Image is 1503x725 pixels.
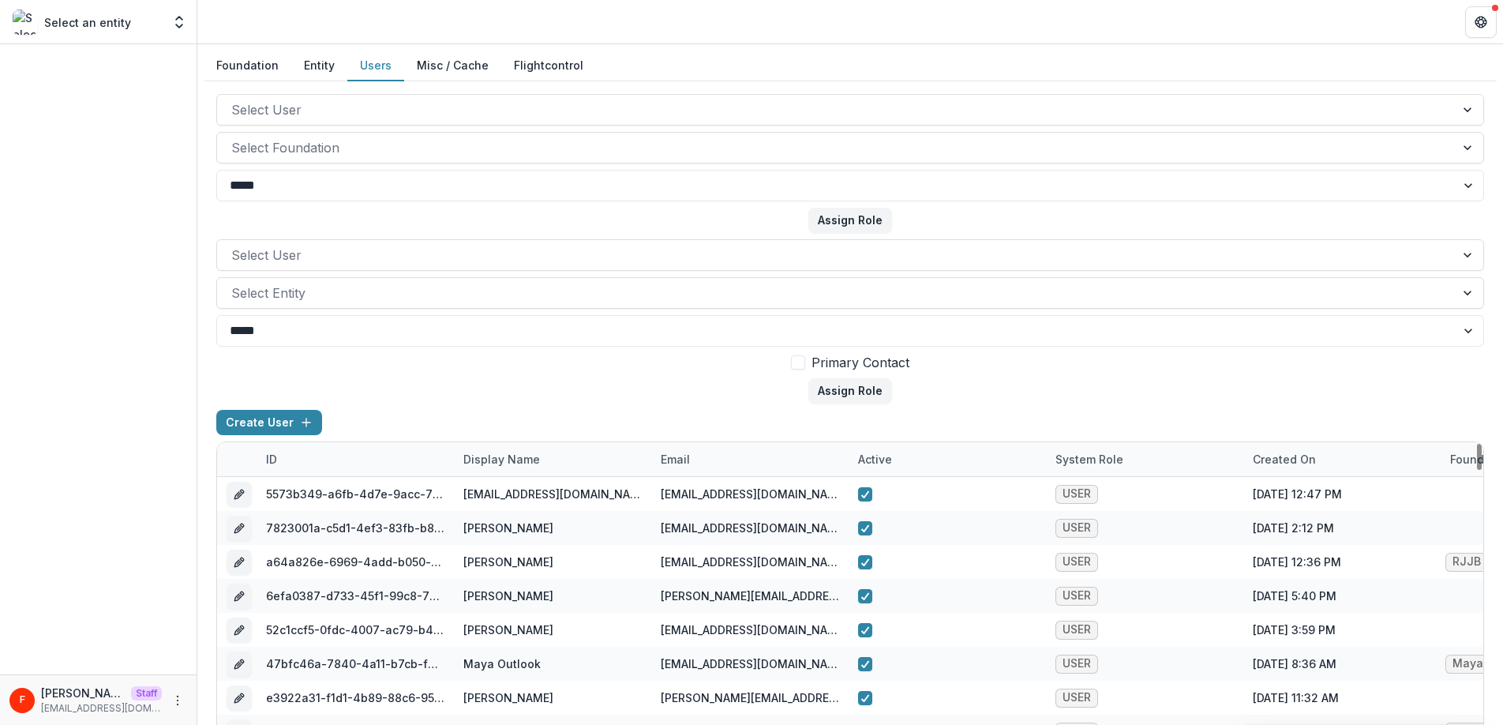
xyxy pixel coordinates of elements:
div: Active [849,442,1046,476]
div: [EMAIL_ADDRESS][DOMAIN_NAME] [661,656,839,672]
div: Created on [1243,442,1441,476]
button: Get Help [1465,6,1497,38]
button: Users [347,51,404,81]
div: e3922a31-f1d1-4b89-88c6-95ac0f2ed171 [266,689,444,706]
span: USER [1063,623,1091,637]
div: [DATE] 12:47 PM [1243,477,1441,511]
div: 7823001a-c5d1-4ef3-83fb-b8bd4f50ab9c [266,520,444,536]
div: [PERSON_NAME] [463,622,553,638]
span: USER [1063,691,1091,704]
div: Maya Outlook [463,656,541,672]
div: [EMAIL_ADDRESS][DOMAIN_NAME] [661,486,839,502]
div: [DATE] 3:59 PM [1243,613,1441,647]
div: System Role [1046,451,1133,468]
div: 52c1ccf5-0fdc-4007-ac79-b456eefbd958 [266,622,444,638]
div: Created on [1243,451,1325,468]
button: Misc / Cache [404,51,501,81]
div: [EMAIL_ADDRESS][DOMAIN_NAME] [661,622,839,638]
div: Active [849,451,901,468]
button: edit [227,686,252,711]
div: [DATE] 8:36 AM [1243,647,1441,681]
div: 47bfc46a-7840-4a11-b7cb-f0e9045e12f1 [266,656,444,672]
span: USER [1063,487,1091,501]
div: [EMAIL_ADDRESS][DOMAIN_NAME] [661,554,839,570]
span: USER [1063,555,1091,569]
div: Display Name [454,442,651,476]
div: Fanny [20,695,25,705]
button: Open entity switcher [168,6,190,38]
div: [PERSON_NAME] [463,689,553,706]
img: Select an entity [13,9,38,35]
div: [DATE] 11:32 AM [1243,681,1441,715]
span: USER [1063,521,1091,535]
div: ID [257,451,287,468]
div: 6efa0387-d733-45f1-99c8-7565e89e3db0 [266,588,444,604]
div: Display Name [454,451,549,468]
p: [PERSON_NAME] [41,685,125,701]
button: edit [227,482,252,507]
div: [DATE] 5:40 PM [1243,579,1441,613]
button: Create User [216,410,322,435]
div: a64a826e-6969-4add-b050-b13618fb0a52 [266,554,444,570]
span: Primary Contact [811,353,909,372]
button: edit [227,584,252,609]
div: [EMAIL_ADDRESS][DOMAIN_NAME] [661,520,839,536]
button: Foundation [204,51,291,81]
button: edit [227,618,252,643]
p: Select an entity [44,14,131,31]
div: [DATE] 2:12 PM [1243,511,1441,545]
div: [PERSON_NAME] [463,588,553,604]
div: ID [257,442,454,476]
button: More [168,691,187,710]
div: [DATE] 12:36 PM [1243,545,1441,579]
div: 5573b349-a6fb-4d7e-9acc-730943fb045b [266,486,444,502]
button: edit [227,550,252,575]
div: email [651,451,699,468]
div: System Role [1046,442,1243,476]
span: USER [1063,657,1091,671]
button: Assign Role [808,208,892,233]
span: USER [1063,589,1091,603]
div: [PERSON_NAME][EMAIL_ADDRESS][DOMAIN_NAME] [661,588,839,604]
p: Staff [131,686,162,701]
button: Assign Role [808,378,892,404]
div: [PERSON_NAME] [463,520,553,536]
button: edit [227,516,252,541]
div: [PERSON_NAME] [463,554,553,570]
button: Entity [291,51,347,81]
div: email [651,442,849,476]
div: [EMAIL_ADDRESS][DOMAIN_NAME] [463,486,642,502]
a: Flightcontrol [514,57,583,73]
div: [PERSON_NAME][EMAIL_ADDRESS][DOMAIN_NAME] [661,689,839,706]
p: [EMAIL_ADDRESS][DOMAIN_NAME] [41,701,162,716]
button: edit [227,652,252,677]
